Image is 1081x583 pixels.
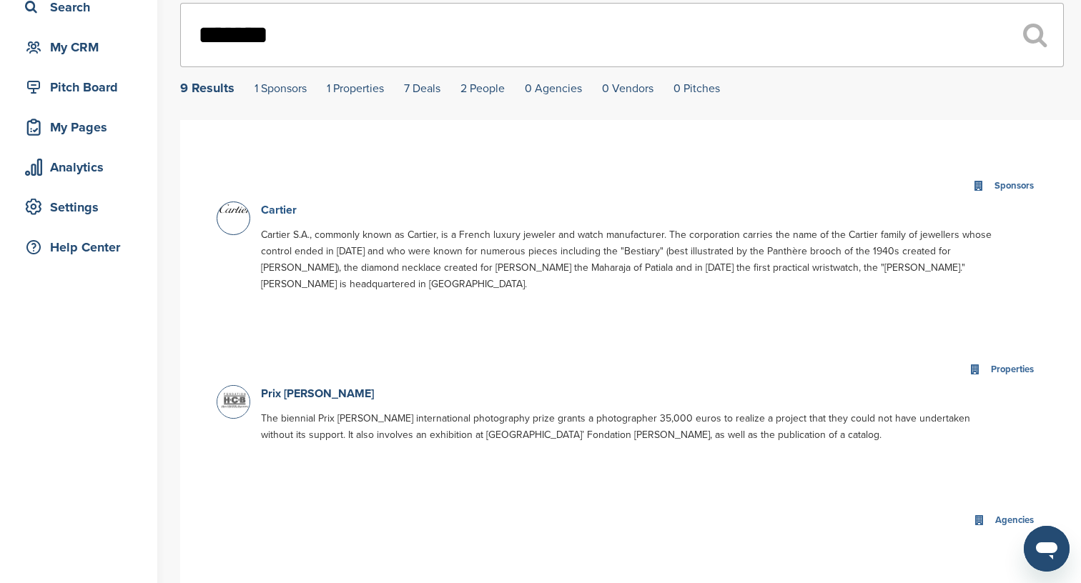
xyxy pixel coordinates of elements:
a: 0 Vendors [602,81,653,96]
a: 2 People [460,81,505,96]
a: Help Center [14,231,143,264]
img: Data [217,202,253,216]
a: Settings [14,191,143,224]
img: Open uri20141112 64162 zr0k3y?1415807991 [217,386,253,421]
p: Cartier S.A., commonly known as Cartier, is a French luxury jeweler and watch manufacturer. The c... [261,226,992,292]
a: Analytics [14,151,143,184]
a: Cartier [261,203,297,217]
div: Sponsors [991,178,1037,194]
iframe: Button to launch messaging window [1024,526,1070,572]
div: Analytics [21,154,143,180]
div: Help Center [21,234,143,260]
a: 1 Properties [327,81,384,96]
div: Settings [21,194,143,220]
div: 9 Results [180,81,235,94]
a: Pitch Board [14,71,143,104]
div: Agencies [992,512,1037,529]
a: 0 Pitches [673,81,720,96]
a: My CRM [14,31,143,64]
div: Properties [987,362,1037,378]
div: My CRM [21,34,143,60]
div: My Pages [21,114,143,140]
div: Pitch Board [21,74,143,100]
a: 0 Agencies [525,81,582,96]
a: 7 Deals [404,81,440,96]
a: My Pages [14,111,143,144]
a: Prix [PERSON_NAME] [261,387,374,401]
p: The biennial Prix [PERSON_NAME] international photography prize grants a photographer 35,000 euro... [261,410,992,443]
a: 1 Sponsors [255,81,307,96]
